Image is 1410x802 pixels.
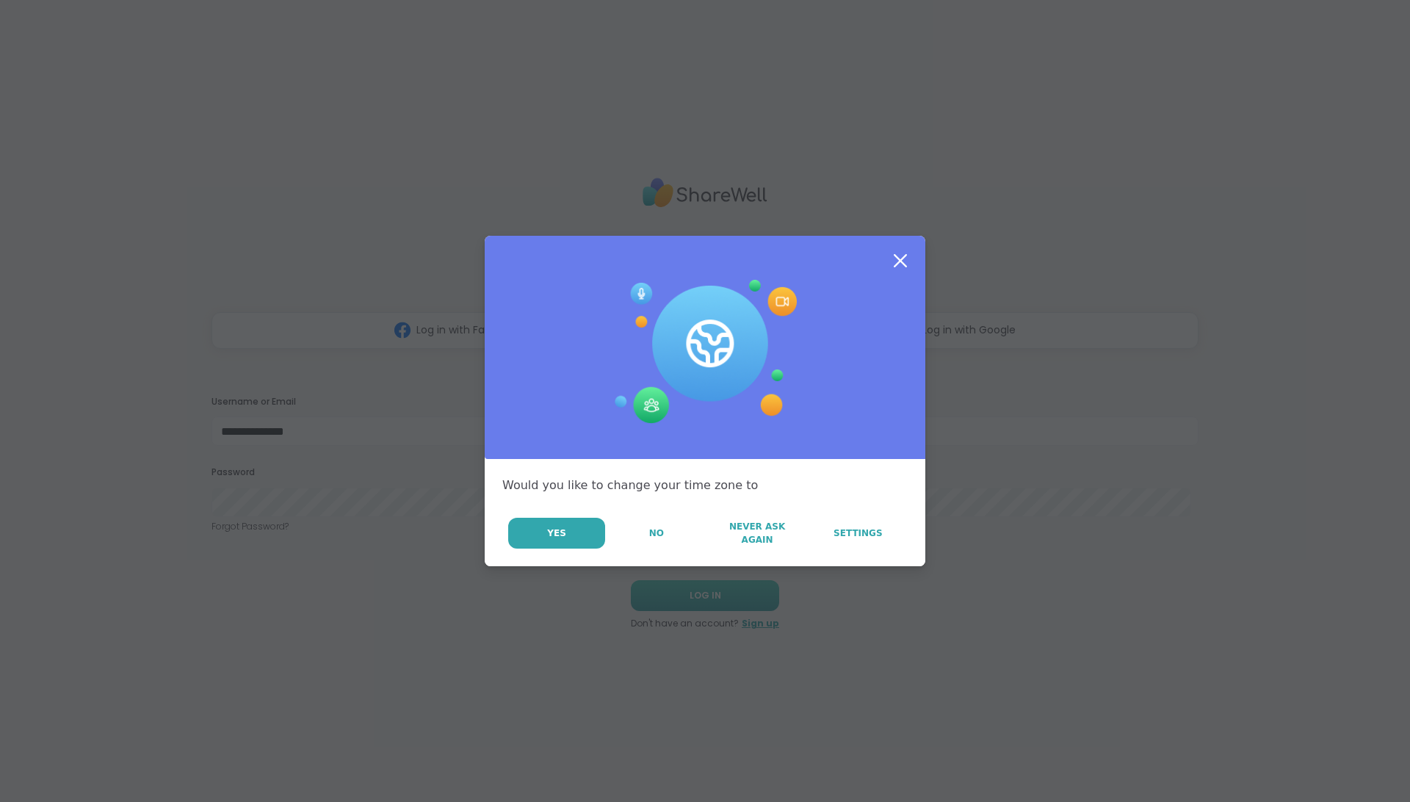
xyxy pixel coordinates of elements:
[809,518,908,549] a: Settings
[502,477,908,494] div: Would you like to change your time zone to
[508,518,605,549] button: Yes
[547,527,566,540] span: Yes
[607,518,706,549] button: No
[707,518,806,549] button: Never Ask Again
[834,527,883,540] span: Settings
[715,520,799,546] span: Never Ask Again
[613,280,797,424] img: Session Experience
[649,527,664,540] span: No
